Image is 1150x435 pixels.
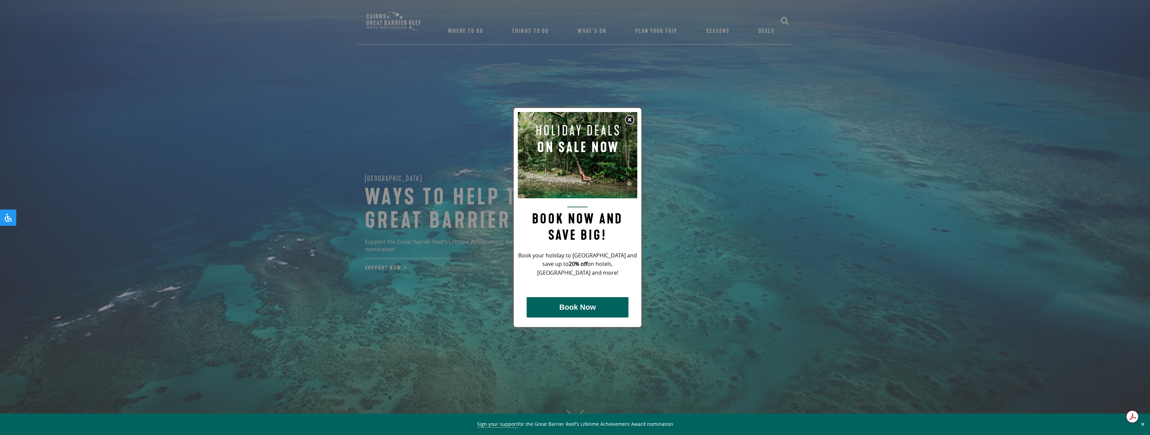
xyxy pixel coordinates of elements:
h2: Book now and save big! [518,206,637,243]
span: for the Great Barrier Reef’s Lifetime Achievement Award nomination [477,421,673,428]
p: Book your holiday to [GEOGRAPHIC_DATA] and save up to on hotels, [GEOGRAPHIC_DATA] and more! [518,251,637,278]
button: Close [1139,421,1147,427]
img: Close [624,115,635,125]
a: Sign your support [477,421,518,428]
svg: Open Accessibility Panel [4,214,12,222]
img: Pop up image for Holiday Packages [518,112,637,198]
strong: 20% off [569,260,587,268]
button: Book Now [527,297,628,318]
